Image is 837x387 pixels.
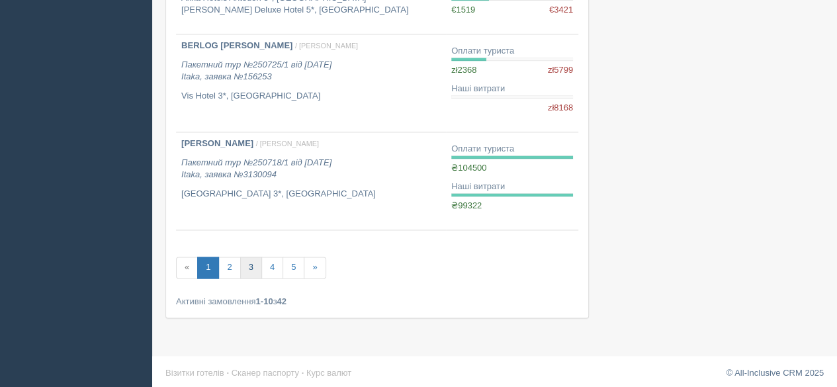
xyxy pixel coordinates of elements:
div: Оплати туриста [451,45,573,58]
span: « [176,257,198,279]
span: €3421 [549,4,573,17]
div: Наші витрати [451,181,573,193]
a: 4 [261,257,283,279]
a: [PERSON_NAME] / [PERSON_NAME] Пакетний тур №250718/1 від [DATE]Itaka, заявка №3130094 [GEOGRAPHIC... [176,132,446,230]
b: [PERSON_NAME] [181,138,253,148]
a: Курс валют [306,367,351,377]
i: Пакетний тур №250725/1 від [DATE] Itaka, заявка №156253 [181,60,331,82]
span: zł8168 [548,102,573,114]
span: zł5799 [548,64,573,77]
a: Сканер паспорту [232,367,299,377]
a: » [304,257,326,279]
span: · [226,367,229,377]
p: [GEOGRAPHIC_DATA] 3*, [GEOGRAPHIC_DATA] [181,188,441,200]
div: Наші витрати [451,83,573,95]
b: 1-10 [256,296,273,306]
a: © All-Inclusive CRM 2025 [726,367,824,377]
a: 2 [218,257,240,279]
a: 3 [240,257,262,279]
a: BERLOG [PERSON_NAME] / [PERSON_NAME] Пакетний тур №250725/1 від [DATE]Itaka, заявка №156253 Vis H... [176,34,446,132]
span: · [302,367,304,377]
div: Активні замовлення з [176,295,578,308]
span: / [PERSON_NAME] [295,42,358,50]
p: Vis Hotel 3*, [GEOGRAPHIC_DATA] [181,90,441,103]
span: / [PERSON_NAME] [256,140,319,148]
a: Візитки готелів [165,367,224,377]
i: Пакетний тур №250718/1 від [DATE] Itaka, заявка №3130094 [181,157,331,180]
a: 1 [197,257,219,279]
b: BERLOG [PERSON_NAME] [181,40,292,50]
span: ₴104500 [451,163,486,173]
a: 5 [283,257,304,279]
span: ₴99322 [451,200,482,210]
span: zł2368 [451,65,476,75]
div: Оплати туриста [451,143,573,155]
span: €1519 [451,5,475,15]
b: 42 [277,296,286,306]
